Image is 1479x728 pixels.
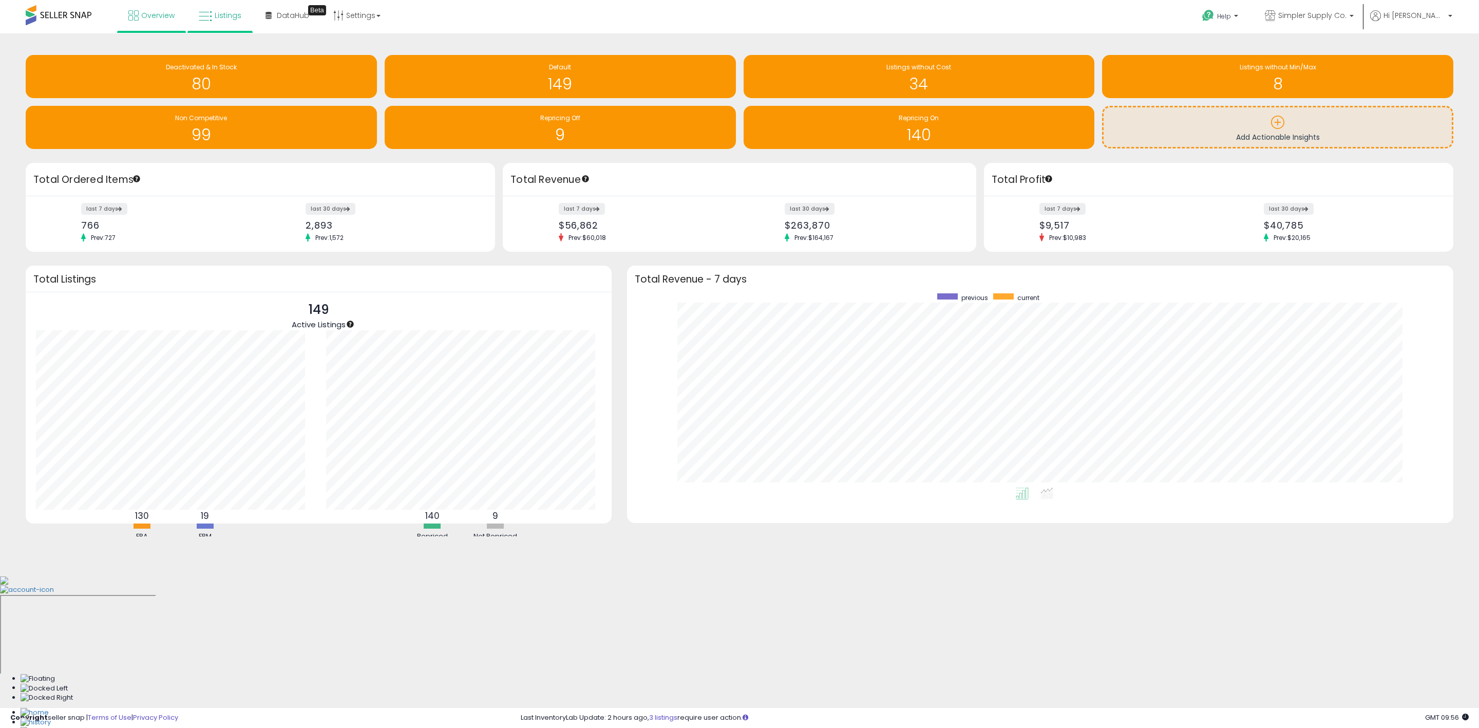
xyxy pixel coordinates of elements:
[1039,220,1211,231] div: $9,517
[402,532,463,542] div: Repriced
[1370,10,1452,33] a: Hi [PERSON_NAME]
[1240,63,1316,71] span: Listings without Min/Max
[31,126,372,143] h1: 99
[21,708,49,718] img: Home
[559,203,605,215] label: last 7 days
[81,203,127,215] label: last 7 days
[744,106,1095,149] a: Repricing On 140
[785,203,835,215] label: last 30 days
[563,233,611,242] span: Prev: $60,018
[292,319,346,330] span: Active Listings
[581,174,590,183] div: Tooltip anchor
[749,126,1090,143] h1: 140
[310,233,349,242] span: Prev: 1,572
[201,510,209,522] b: 19
[346,320,355,329] div: Tooltip anchor
[277,10,309,21] span: DataHub
[425,510,440,522] b: 140
[385,55,736,98] a: Default 149
[1268,233,1316,242] span: Prev: $20,165
[141,10,175,21] span: Overview
[749,76,1090,92] h1: 34
[961,293,988,302] span: previous
[26,55,377,98] a: Deactivated & In Stock 80
[1039,203,1086,215] label: last 7 days
[21,684,68,694] img: Docked Left
[166,63,237,71] span: Deactivated & In Stock
[81,220,253,231] div: 766
[292,300,346,320] p: 149
[1264,220,1435,231] div: $40,785
[174,532,236,542] div: FBM
[308,5,326,15] div: Tooltip anchor
[886,63,951,71] span: Listings without Cost
[1383,10,1445,21] span: Hi [PERSON_NAME]
[1194,2,1248,33] a: Help
[549,63,571,71] span: Default
[785,220,958,231] div: $263,870
[21,718,51,727] img: History
[492,510,498,522] b: 9
[1217,12,1231,21] span: Help
[1104,107,1452,147] a: Add Actionable Insights
[33,275,604,283] h3: Total Listings
[465,532,526,542] div: Not Repriced
[390,76,731,92] h1: 149
[1236,132,1320,142] span: Add Actionable Insights
[1264,203,1314,215] label: last 30 days
[135,510,149,522] b: 130
[1044,174,1053,183] div: Tooltip anchor
[385,106,736,149] a: Repricing Off 9
[899,114,939,122] span: Repricing On
[992,173,1446,187] h3: Total Profit
[175,114,227,122] span: Non Competitive
[306,220,477,231] div: 2,893
[1202,9,1215,22] i: Get Help
[132,174,141,183] div: Tooltip anchor
[789,233,839,242] span: Prev: $164,167
[1278,10,1347,21] span: Simpler Supply Co.
[1102,55,1453,98] a: Listings without Min/Max 8
[111,532,173,542] div: FBA
[33,173,487,187] h3: Total Ordered Items
[86,233,121,242] span: Prev: 727
[31,76,372,92] h1: 80
[21,674,55,684] img: Floating
[26,106,377,149] a: Non Competitive 99
[510,173,969,187] h3: Total Revenue
[635,275,1446,283] h3: Total Revenue - 7 days
[1017,293,1039,302] span: current
[306,203,355,215] label: last 30 days
[1044,233,1091,242] span: Prev: $10,983
[540,114,580,122] span: Repricing Off
[215,10,241,21] span: Listings
[21,693,73,703] img: Docked Right
[744,55,1095,98] a: Listings without Cost 34
[390,126,731,143] h1: 9
[559,220,732,231] div: $56,862
[1107,76,1448,92] h1: 8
